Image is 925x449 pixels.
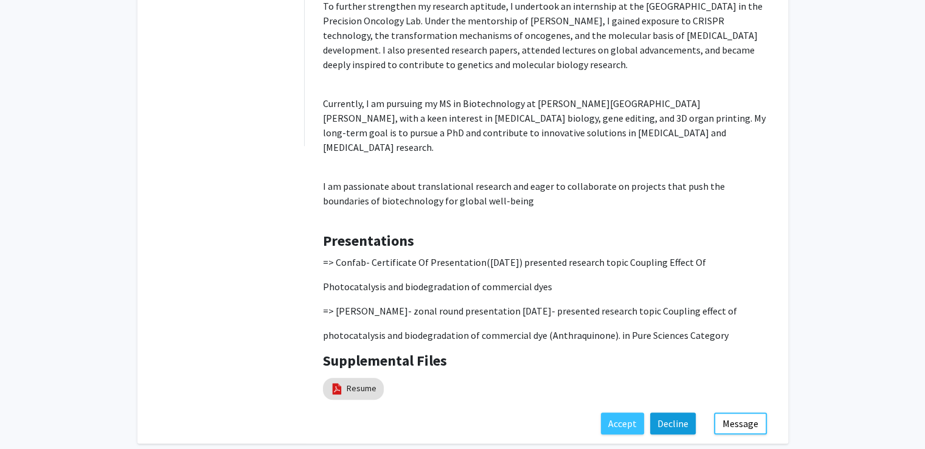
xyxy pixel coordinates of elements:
button: Message [714,412,767,434]
p: I am passionate about translational research and eager to collaborate on projects that push the b... [323,179,770,223]
p: photocatalysis and biodegradation of commercial dye (Anthraquinone). in Pure Sciences Category [323,328,770,343]
a: Resume [347,382,376,395]
button: Decline [650,412,696,434]
p: => Confab- Certificate Of Presentation([DATE]) presented research topic Coupling Effect Of [323,255,770,270]
b: Presentations [323,231,414,250]
h4: Supplemental Files [323,352,770,370]
img: pdf_icon.png [330,382,344,395]
p: Photocatalysis and biodegradation of commercial dyes [323,279,770,294]
button: Accept [601,412,644,434]
p: => [PERSON_NAME]- zonal round presentation [DATE]- presented research topic Coupling effect of [323,304,770,318]
iframe: Chat [9,394,52,440]
p: Currently, I am pursuing my MS in Biotechnology at [PERSON_NAME][GEOGRAPHIC_DATA][PERSON_NAME], w... [323,96,770,155]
